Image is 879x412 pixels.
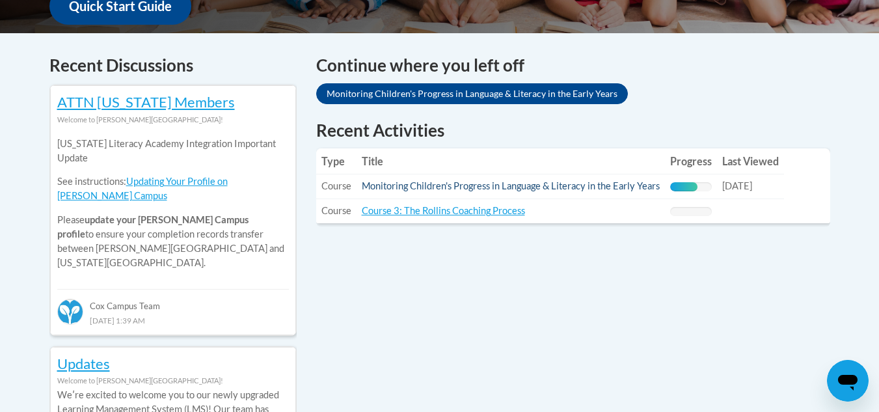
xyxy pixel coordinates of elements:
[57,174,289,203] p: See instructions:
[670,182,698,191] div: Progress, %
[57,355,110,372] a: Updates
[362,205,525,216] a: Course 3: The Rollins Coaching Process
[57,374,289,388] div: Welcome to [PERSON_NAME][GEOGRAPHIC_DATA]!
[316,118,830,142] h1: Recent Activities
[57,214,249,240] b: update your [PERSON_NAME] Campus profile
[57,127,289,280] div: Please to ensure your completion records transfer between [PERSON_NAME][GEOGRAPHIC_DATA] and [US_...
[316,53,830,78] h4: Continue where you left off
[49,53,297,78] h4: Recent Discussions
[665,148,717,174] th: Progress
[57,313,289,327] div: [DATE] 1:39 AM
[57,137,289,165] p: [US_STATE] Literacy Academy Integration Important Update
[57,93,235,111] a: ATTN [US_STATE] Members
[717,148,784,174] th: Last Viewed
[316,83,628,104] a: Monitoring Children's Progress in Language & Literacy in the Early Years
[57,299,83,325] img: Cox Campus Team
[321,180,351,191] span: Course
[316,148,357,174] th: Type
[321,205,351,216] span: Course
[57,176,228,201] a: Updating Your Profile on [PERSON_NAME] Campus
[357,148,665,174] th: Title
[57,289,289,312] div: Cox Campus Team
[722,180,752,191] span: [DATE]
[827,360,869,402] iframe: Button to launch messaging window
[362,180,660,191] a: Monitoring Children's Progress in Language & Literacy in the Early Years
[57,113,289,127] div: Welcome to [PERSON_NAME][GEOGRAPHIC_DATA]!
